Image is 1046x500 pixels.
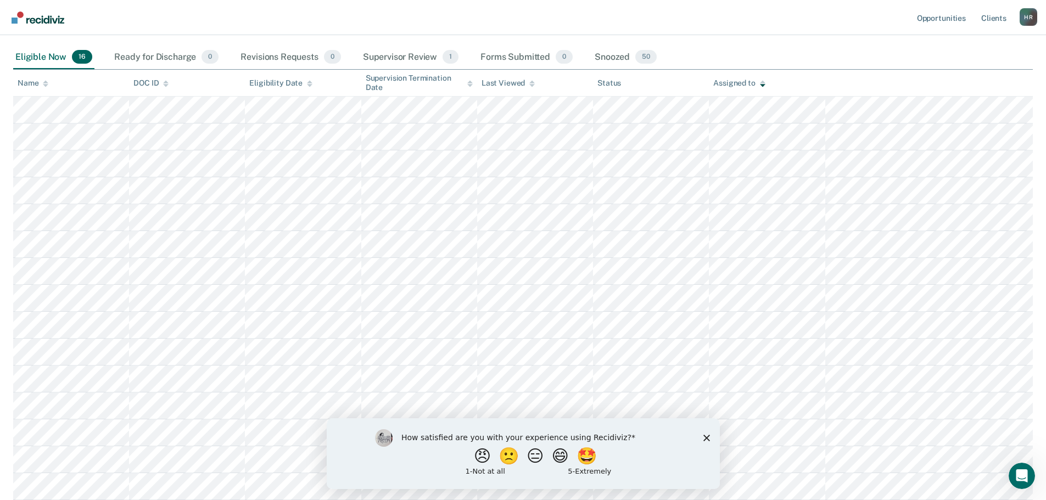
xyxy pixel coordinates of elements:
span: 0 [556,50,573,64]
div: Ready for Discharge0 [112,46,221,70]
div: Supervision Termination Date [366,74,473,92]
div: Assigned to [713,78,765,88]
span: 0 [202,50,219,64]
img: Recidiviz [12,12,64,24]
div: Revisions Requests0 [238,46,343,70]
span: 16 [72,50,92,64]
div: Supervisor Review1 [361,46,461,70]
span: 0 [324,50,341,64]
span: 1 [443,50,458,64]
div: Last Viewed [482,78,535,88]
button: Profile dropdown button [1020,8,1037,26]
div: Eligibility Date [249,78,312,88]
div: Name [18,78,48,88]
div: Eligible Now16 [13,46,94,70]
span: 50 [635,50,657,64]
div: H R [1020,8,1037,26]
iframe: Intercom live chat [1009,463,1035,489]
div: Status [597,78,621,88]
div: Forms Submitted0 [478,46,575,70]
iframe: Survey by Kim from Recidiviz [327,418,720,489]
div: DOC ID [133,78,169,88]
div: Snoozed50 [592,46,659,70]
